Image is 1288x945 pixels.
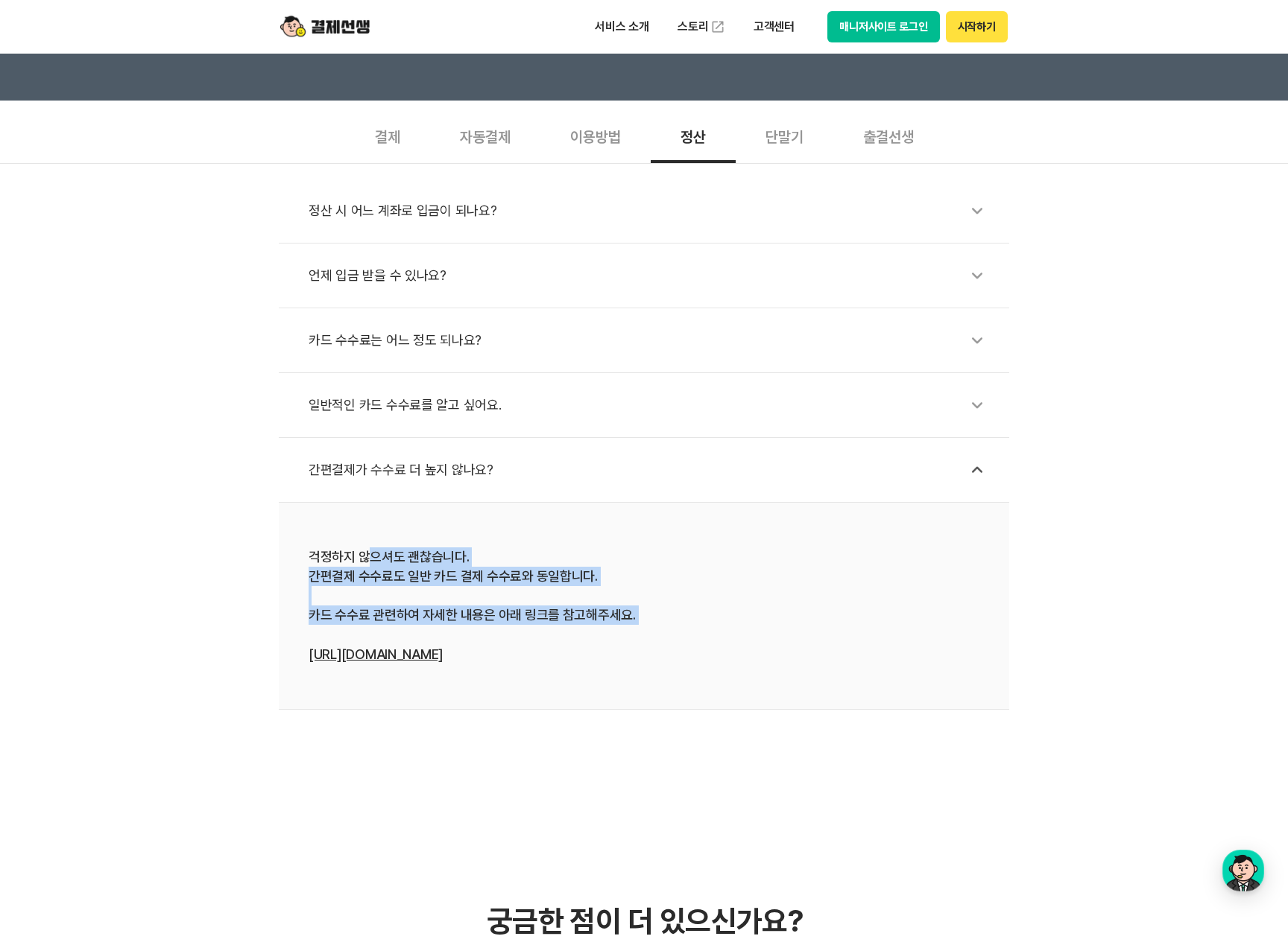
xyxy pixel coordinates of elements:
a: [URL][DOMAIN_NAME] [309,646,443,662]
div: 걱정하지 않으셔도 괜찮습니다. 간편결제 수수료도 일반 카드 결제 수수료와 동일합니다. 카드 수수료 관련하여 자세한 내용은 아래 링크를 참고해주세요. [309,547,979,664]
a: 대화 [98,472,192,509]
div: 자동결제 [430,108,540,163]
a: 스토리 [667,12,736,42]
img: logo [280,13,370,41]
span: 대화 [136,495,154,507]
div: 간편결제가 수수료 더 높지 않나요? [309,453,994,487]
button: 매니저사이트 로그인 [827,11,940,42]
div: 정산 [651,108,736,163]
p: 서비스 소개 [584,13,660,40]
button: 시작하기 [946,11,1008,42]
h3: 궁금한 점이 더 있으신가요? [279,903,1009,939]
div: 언제 입금 받을 수 있나요? [309,258,994,293]
div: 카드 수수료는 어느 정도 되나요? [309,323,994,357]
span: 설정 [230,494,248,506]
img: 외부 도메인 오픈 [710,19,725,34]
a: 설정 [192,472,286,509]
div: 이용방법 [540,108,651,163]
div: 출결선생 [833,108,944,163]
div: 단말기 [736,108,833,163]
a: 홈 [4,472,98,509]
span: 홈 [47,494,56,506]
div: 정산 시 어느 계좌로 입금이 되나요? [309,194,994,228]
div: 결제 [345,108,430,163]
p: 고객센터 [743,13,805,40]
div: 일반적인 카드 수수료를 알고 싶어요. [309,388,994,422]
